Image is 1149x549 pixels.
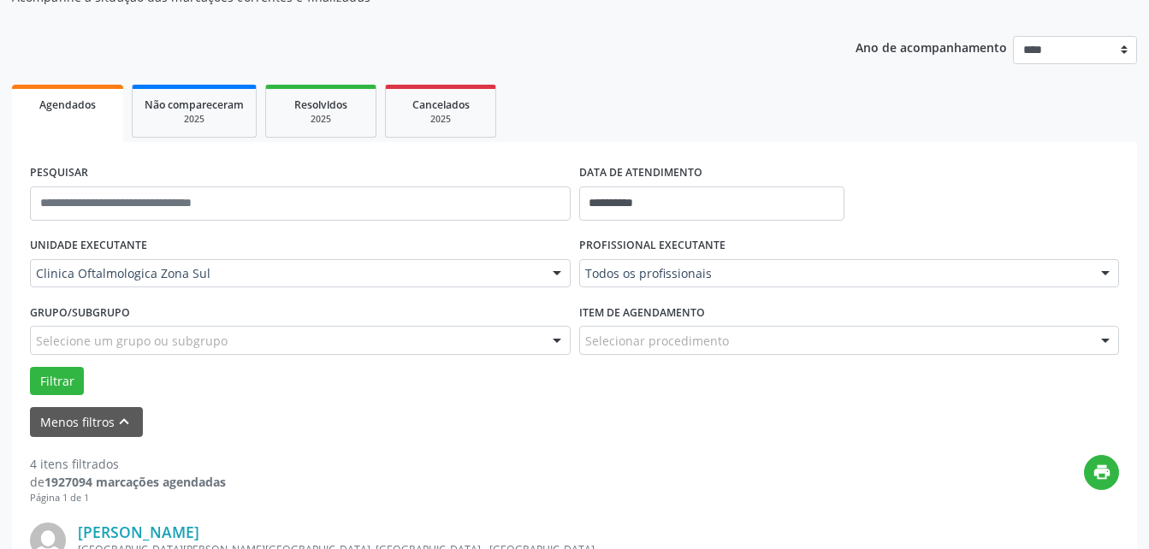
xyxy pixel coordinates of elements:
span: Clinica Oftalmologica Zona Sul [36,265,536,282]
strong: 1927094 marcações agendadas [44,474,226,490]
span: Não compareceram [145,97,244,112]
div: de [30,473,226,491]
div: 4 itens filtrados [30,455,226,473]
button: print [1084,455,1119,490]
i: print [1093,463,1111,481]
div: 2025 [145,113,244,126]
label: DATA DE ATENDIMENTO [579,160,702,186]
p: Ano de acompanhamento [856,36,1007,57]
label: PROFISSIONAL EXECUTANTE [579,233,726,259]
a: [PERSON_NAME] [78,522,199,541]
label: PESQUISAR [30,160,88,186]
span: Selecionar procedimento [585,332,729,350]
div: 2025 [278,113,364,126]
div: 2025 [398,113,483,126]
span: Agendados [39,97,96,112]
button: Menos filtroskeyboard_arrow_up [30,407,143,437]
label: Grupo/Subgrupo [30,299,130,326]
div: Página 1 de 1 [30,491,226,505]
span: Todos os profissionais [585,265,1085,282]
span: Selecione um grupo ou subgrupo [36,332,228,350]
span: Resolvidos [294,97,347,112]
i: keyboard_arrow_up [115,412,133,431]
button: Filtrar [30,367,84,396]
label: UNIDADE EXECUTANTE [30,233,147,259]
label: Item de agendamento [579,299,705,326]
span: Cancelados [412,97,470,112]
